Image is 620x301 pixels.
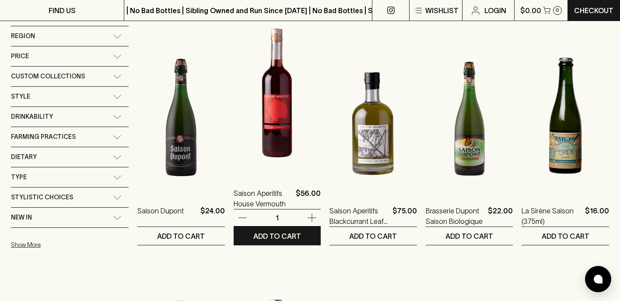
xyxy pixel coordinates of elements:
[11,131,76,142] span: Farming Practices
[11,192,73,203] span: Stylistic Choices
[137,39,225,192] img: Saison Dupont
[11,91,30,102] span: Style
[11,212,32,223] span: New In
[234,227,321,245] button: ADD TO CART
[542,231,589,241] p: ADD TO CART
[426,205,485,227] a: Brasserie Dupont Saison Biologique
[200,205,225,227] p: $24.00
[426,39,513,192] img: Brasserie Dupont Saison Biologique
[329,39,417,192] img: Saison Aperitifs Blackcurrant Leaf Amaro
[266,213,287,223] p: 1
[157,231,205,241] p: ADD TO CART
[11,127,129,147] div: Farming Practices
[11,31,35,42] span: Region
[11,147,129,167] div: Dietary
[253,231,301,241] p: ADD TO CART
[425,5,459,16] p: Wishlist
[11,172,27,183] span: Type
[11,152,37,163] span: Dietary
[426,227,513,245] button: ADD TO CART
[11,236,126,254] button: Show More
[594,275,602,283] img: bubble-icon
[556,8,559,13] p: 0
[445,231,493,241] p: ADD TO CART
[11,26,129,46] div: Region
[520,5,541,16] p: $0.00
[11,208,129,227] div: New In
[296,188,321,209] p: $56.00
[574,5,613,16] p: Checkout
[49,5,76,16] p: FIND US
[585,205,609,227] p: $16.00
[522,39,609,192] img: La Sirène Saison (375ml)
[11,87,129,106] div: Style
[137,205,184,227] a: Saison Dupont
[11,51,29,62] span: Price
[11,71,85,82] span: Custom Collections
[488,205,513,227] p: $22.00
[11,46,129,66] div: Price
[522,205,581,227] a: La Sirène Saison (375ml)
[11,67,129,86] div: Custom Collections
[392,205,417,227] p: $75.00
[329,227,417,245] button: ADD TO CART
[11,111,53,122] span: Drinkability
[349,231,397,241] p: ADD TO CART
[137,227,225,245] button: ADD TO CART
[522,227,609,245] button: ADD TO CART
[11,107,129,127] div: Drinkability
[11,188,129,207] div: Stylistic Choices
[11,167,129,187] div: Type
[234,188,293,209] a: Saison Aperitifs House Vermouth
[484,5,506,16] p: Login
[329,205,389,227] a: Saison Aperitifs Blackcurrant Leaf [PERSON_NAME]
[234,21,321,175] img: Saison Aperitifs House Vermouth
